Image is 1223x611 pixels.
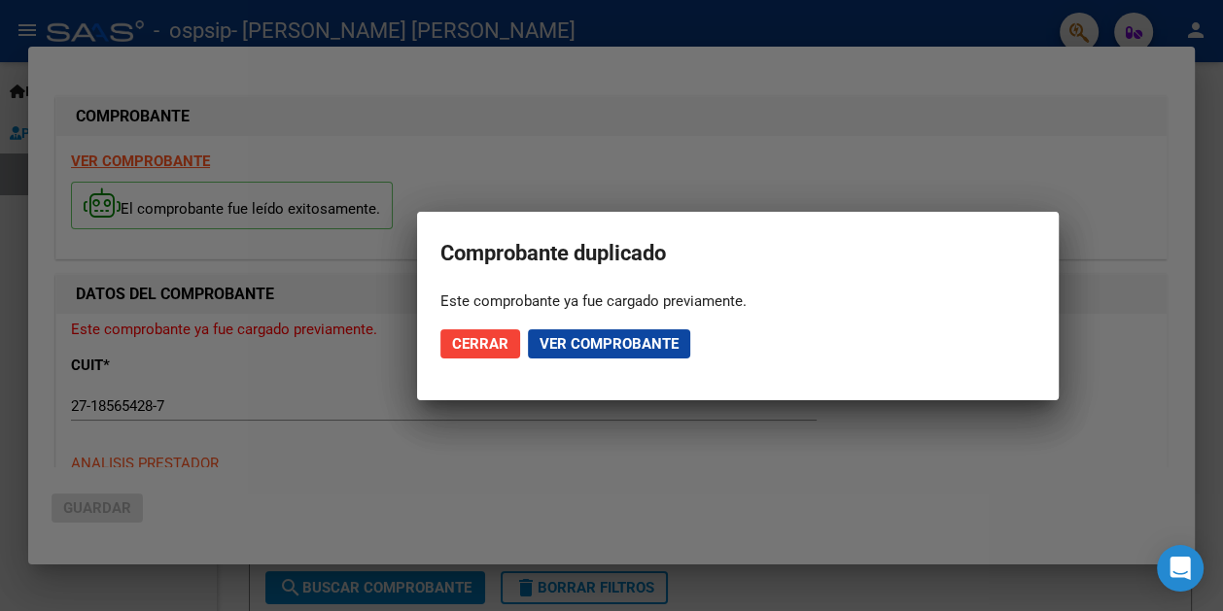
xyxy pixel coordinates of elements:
button: Ver comprobante [528,329,690,358]
span: Cerrar [452,335,508,353]
div: Open Intercom Messenger [1157,545,1204,592]
span: Ver comprobante [540,335,679,353]
button: Cerrar [440,329,520,358]
div: Este comprobante ya fue cargado previamente. [440,291,1035,311]
h2: Comprobante duplicado [440,235,1035,272]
